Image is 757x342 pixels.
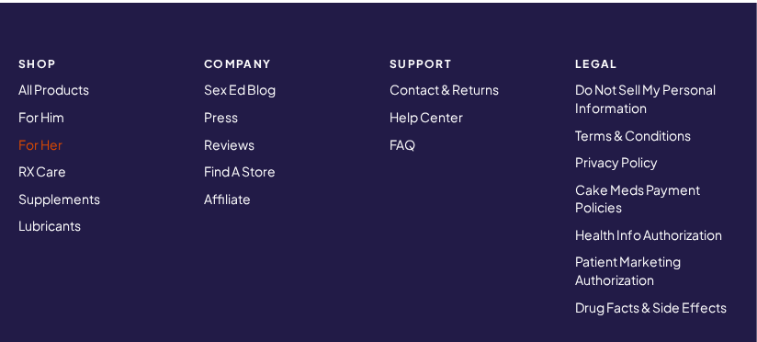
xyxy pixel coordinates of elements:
[575,253,681,288] a: Patient Marketing Authorization
[204,58,367,70] strong: COMPANY
[18,136,62,153] a: For Her
[18,217,81,234] a: Lubricants
[18,58,182,70] strong: SHOP
[18,190,100,207] a: Supplements
[575,58,739,70] strong: Legal
[390,108,463,125] a: Help Center
[204,108,238,125] a: Press
[575,299,727,315] a: Drug Facts & Side Effects
[575,226,722,243] a: Health Info Authorization
[18,108,64,125] a: For Him
[204,190,251,207] a: Affiliate
[390,58,553,70] strong: Support
[204,163,276,179] a: Find A Store
[18,163,66,179] a: RX Care
[575,154,658,170] a: Privacy Policy
[575,127,691,143] a: Terms & Conditions
[390,136,415,153] a: FAQ
[575,81,716,116] a: Do Not Sell My Personal Information
[575,181,700,216] a: Cake Meds Payment Policies
[204,81,276,97] a: Sex Ed Blog
[390,81,499,97] a: Contact & Returns
[204,136,254,153] a: Reviews
[18,81,89,97] a: All Products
